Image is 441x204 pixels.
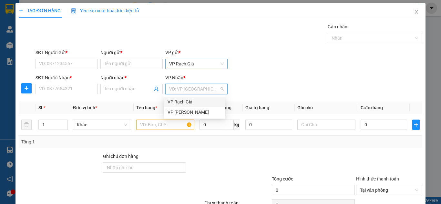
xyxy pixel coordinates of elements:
span: kg [234,120,240,130]
span: Tổng cước [272,176,293,181]
div: VP Rạch Giá [164,97,225,107]
div: Người gửi [100,49,163,56]
label: Ghi chú đơn hàng [103,154,138,159]
div: VP [PERSON_NAME] [168,109,221,116]
span: VP Nhận [165,75,183,80]
div: VP Hà Tiên [164,107,225,117]
th: Ghi chú [295,102,358,114]
div: Tổng: 1 [21,138,171,145]
span: SL [38,105,44,110]
span: Khác [77,120,127,130]
div: Người nhận [100,74,163,81]
button: delete [21,120,32,130]
span: close [414,9,419,15]
button: Close [407,3,426,21]
button: plus [21,83,32,93]
span: VP Rạch Giá [169,59,224,69]
label: Hình thức thanh toán [356,176,399,181]
span: Cước hàng [361,105,383,110]
span: Tại văn phòng [360,185,418,195]
span: Đơn vị tính [73,105,97,110]
span: TẠO ĐƠN HÀNG [19,8,61,13]
span: plus [413,122,419,127]
div: VP Rạch Giá [168,98,221,105]
label: Gán nhãn [328,24,347,29]
div: VP gửi [165,49,228,56]
div: SĐT Người Nhận [36,74,98,81]
span: plus [19,8,23,13]
img: icon [71,8,76,14]
input: 0 [245,120,292,130]
input: Ghi Chú [297,120,355,130]
input: Ghi chú đơn hàng [103,162,186,173]
span: Giá trị hàng [245,105,269,110]
div: SĐT Người Gửi [36,49,98,56]
span: Tên hàng [136,105,157,110]
span: Yêu cầu xuất hóa đơn điện tử [71,8,139,13]
button: plus [412,120,420,130]
span: user-add [154,86,159,92]
span: plus [22,86,31,91]
input: VD: Bàn, Ghế [136,120,194,130]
